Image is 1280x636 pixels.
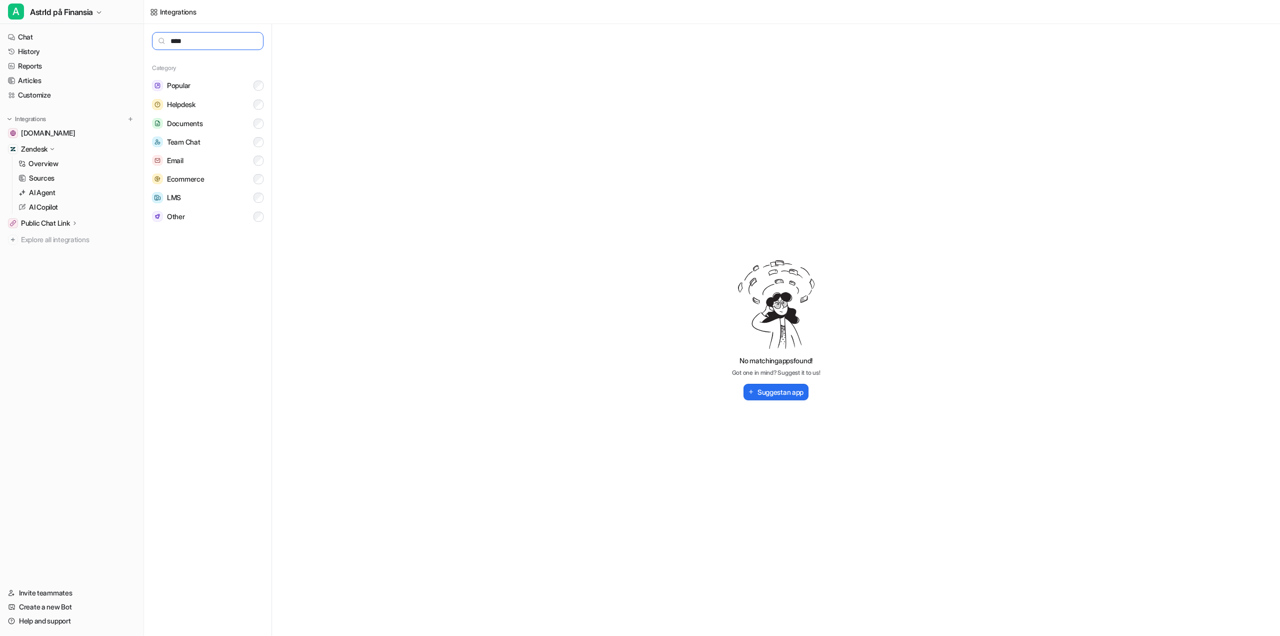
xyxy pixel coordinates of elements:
a: History [4,45,139,59]
img: Zendesk [10,146,16,152]
a: AI Agent [14,186,139,200]
img: explore all integrations [8,235,18,245]
h5: Category [152,64,263,72]
button: OtherOther [152,207,263,226]
p: AI Copilot [29,202,58,212]
p: Overview [28,159,58,169]
img: Popular [152,80,163,91]
span: Other [167,212,185,222]
a: Help and support [4,614,139,628]
a: Customize [4,88,139,102]
span: AstrId på Finansia [30,5,93,19]
button: EcommerceEcommerce [152,170,263,188]
span: Explore all integrations [21,232,135,248]
span: Popular [167,81,190,91]
img: Email [152,155,163,166]
a: Sources [14,171,139,185]
span: Ecommerce [167,174,204,184]
span: LMS [167,193,181,203]
img: Other [152,211,163,222]
span: Documents [167,119,202,129]
button: EmailEmail [152,151,263,170]
img: menu_add.svg [127,116,134,123]
button: Integrations [4,114,49,124]
img: Public Chat Link [10,220,16,226]
a: Overview [14,157,139,171]
img: Ecommerce [152,174,163,184]
div: Integrations [160,7,196,17]
span: Email [167,156,183,166]
p: Got one in mind? Suggest it to us! [732,368,820,378]
span: Team Chat [167,137,200,147]
p: Integrations [15,115,46,123]
p: Public Chat Link [21,218,70,228]
img: Documents [152,118,163,129]
img: wiki.finansia.se [10,130,16,136]
p: AI Agent [29,188,55,198]
a: wiki.finansia.se[DOMAIN_NAME] [4,126,139,140]
a: Explore all integrations [4,233,139,247]
a: Articles [4,74,139,88]
button: HelpdeskHelpdesk [152,95,263,114]
img: LMS [152,192,163,203]
img: Helpdesk [152,99,163,110]
span: Helpdesk [167,100,195,110]
a: Chat [4,30,139,44]
a: Integrations [150,7,196,17]
button: PopularPopular [152,76,263,95]
img: expand menu [6,116,13,123]
a: Create a new Bot [4,600,139,614]
span: A [8,4,24,20]
p: Sources [29,173,54,183]
a: Reports [4,59,139,73]
button: Team ChatTeam Chat [152,133,263,151]
button: LMSLMS [152,188,263,207]
span: [DOMAIN_NAME] [21,128,75,138]
a: AI Copilot [14,200,139,214]
p: No matching apps found! [739,356,812,366]
button: DocumentsDocuments [152,114,263,133]
button: Suggestan app [743,384,808,400]
img: Team Chat [152,137,163,147]
p: Zendesk [21,144,47,154]
a: Invite teammates [4,586,139,600]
